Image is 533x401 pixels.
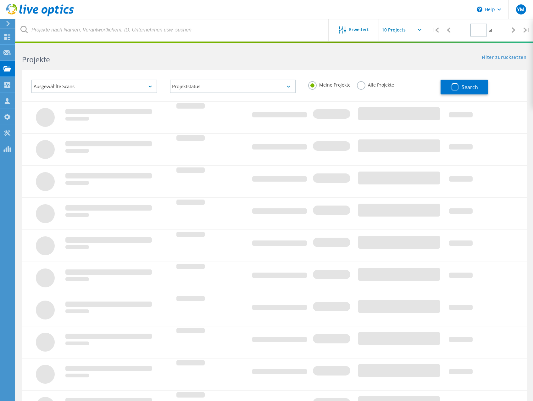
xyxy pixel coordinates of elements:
svg: \n [477,7,482,12]
span: Search [462,84,478,91]
span: YM [517,7,525,12]
span: of [489,28,492,33]
b: Projekte [22,54,50,65]
div: | [429,19,442,41]
div: Ausgewählte Scans [31,80,157,93]
button: Search [441,80,488,94]
label: Alle Projekte [357,81,394,87]
a: Filter zurücksetzen [482,55,527,60]
div: Projektstatus [170,80,296,93]
div: | [520,19,533,41]
label: Meine Projekte [308,81,351,87]
a: Live Optics Dashboard [6,13,74,18]
input: Projekte nach Namen, Verantwortlichem, ID, Unternehmen usw. suchen [16,19,329,41]
span: Erweitert [349,27,369,32]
